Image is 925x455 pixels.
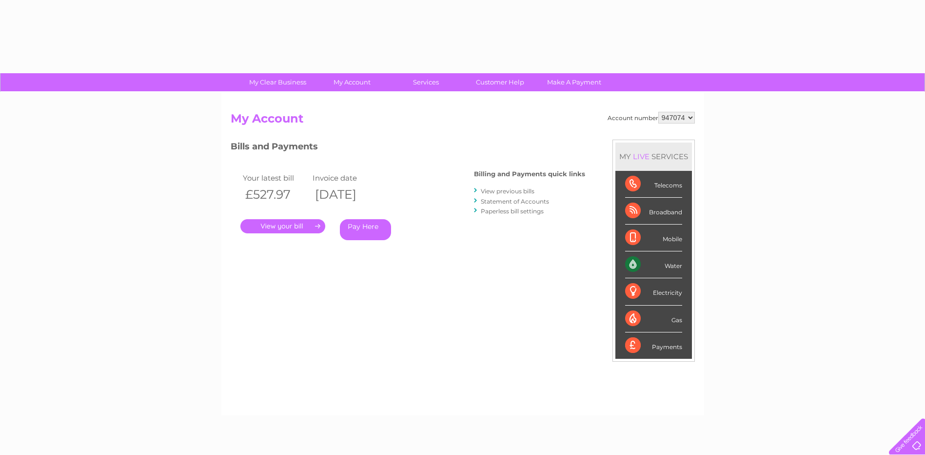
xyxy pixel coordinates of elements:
div: Telecoms [625,171,682,198]
div: Mobile [625,225,682,251]
a: View previous bills [481,187,534,195]
div: Broadband [625,198,682,225]
a: Make A Payment [534,73,614,91]
div: Electricity [625,278,682,305]
div: MY SERVICES [615,143,692,170]
th: [DATE] [310,185,380,205]
td: Invoice date [310,171,380,185]
td: Your latest bill [240,171,311,185]
a: . [240,219,325,233]
h4: Billing and Payments quick links [474,170,585,178]
a: My Account [312,73,392,91]
a: My Clear Business [237,73,318,91]
a: Statement of Accounts [481,198,549,205]
a: Pay Here [340,219,391,240]
th: £527.97 [240,185,311,205]
a: Services [386,73,466,91]
div: Gas [625,306,682,332]
h3: Bills and Payments [231,140,585,157]
a: Paperless bill settings [481,207,544,215]
div: Account number [608,112,695,124]
div: LIVE [631,152,651,161]
div: Water [625,251,682,278]
div: Payments [625,332,682,359]
a: Customer Help [460,73,540,91]
h2: My Account [231,112,695,130]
